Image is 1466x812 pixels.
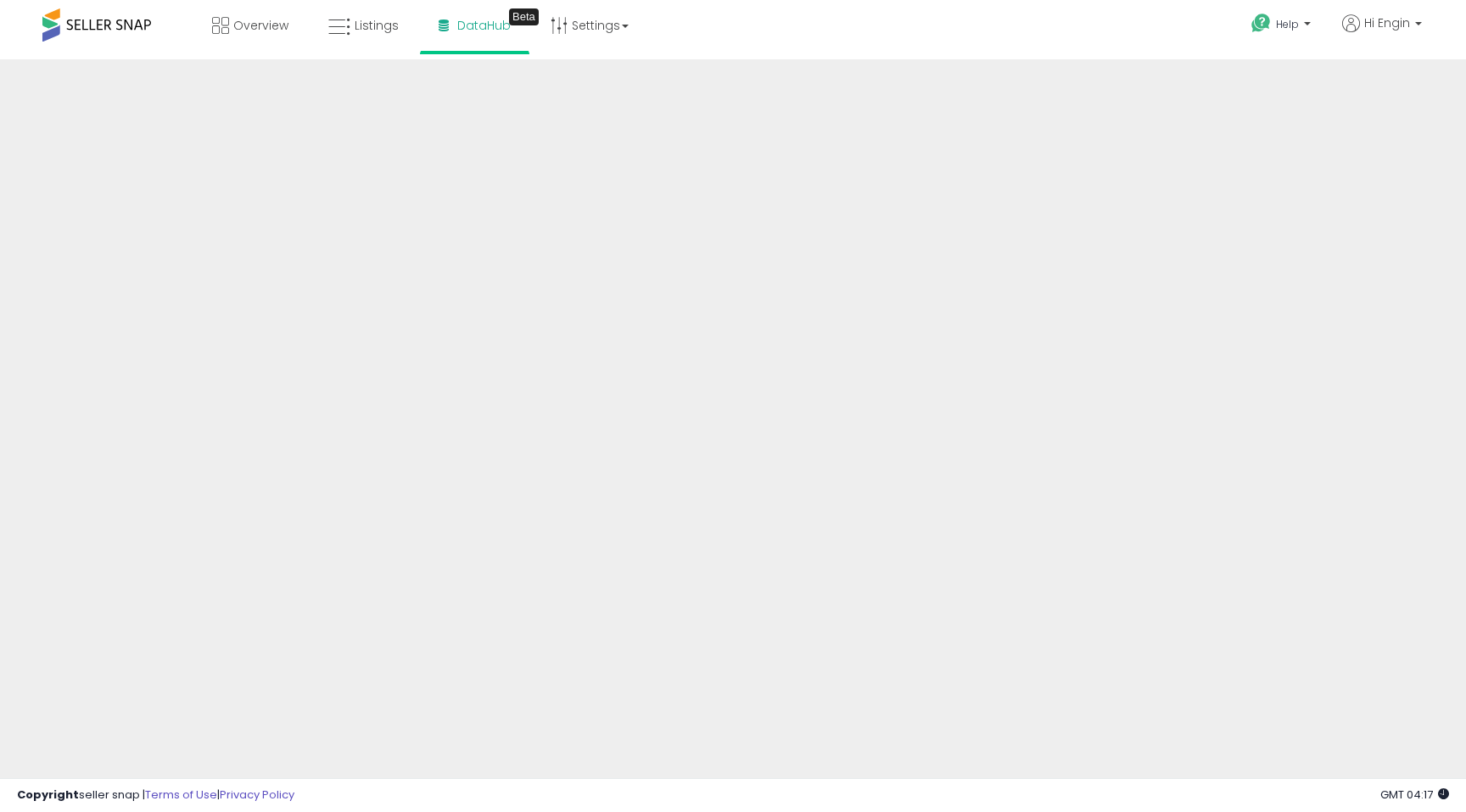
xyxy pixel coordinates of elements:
div: seller snap | | [17,787,294,804]
a: Terms of Use [145,787,217,803]
span: Listings [355,17,399,34]
span: 2025-08-10 04:17 GMT [1380,787,1449,803]
span: DataHub [457,17,511,34]
a: Hi Engin [1342,14,1422,53]
span: Help [1276,17,1299,31]
strong: Copyright [17,787,79,803]
a: Privacy Policy [220,787,294,803]
span: Overview [233,17,288,34]
i: Get Help [1251,13,1272,34]
span: Hi Engin [1364,14,1410,31]
div: Tooltip anchor [509,8,539,25]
